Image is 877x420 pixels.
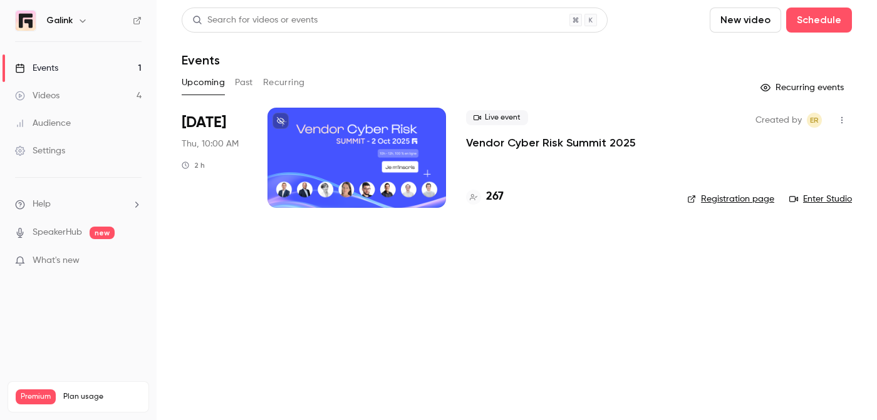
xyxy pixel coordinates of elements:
[810,113,819,128] span: ER
[15,62,58,74] div: Events
[807,113,822,128] span: Etienne Retout
[755,78,852,98] button: Recurring events
[182,53,220,68] h1: Events
[235,73,253,93] button: Past
[182,113,226,133] span: [DATE]
[466,135,636,150] a: Vendor Cyber Risk Summit 2025
[15,145,65,157] div: Settings
[182,138,239,150] span: Thu, 10:00 AM
[182,73,225,93] button: Upcoming
[46,14,73,27] h6: Galink
[755,113,802,128] span: Created by
[182,160,205,170] div: 2 h
[63,392,141,402] span: Plan usage
[15,198,142,211] li: help-dropdown-opener
[15,117,71,130] div: Audience
[33,254,80,267] span: What's new
[687,193,774,205] a: Registration page
[263,73,305,93] button: Recurring
[90,227,115,239] span: new
[33,198,51,211] span: Help
[182,108,247,208] div: Oct 2 Thu, 10:00 AM (Europe/Paris)
[710,8,781,33] button: New video
[786,8,852,33] button: Schedule
[486,188,504,205] h4: 267
[15,90,60,102] div: Videos
[192,14,318,27] div: Search for videos or events
[16,389,56,404] span: Premium
[466,188,504,205] a: 267
[789,193,852,205] a: Enter Studio
[33,226,82,239] a: SpeakerHub
[466,110,528,125] span: Live event
[16,11,36,31] img: Galink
